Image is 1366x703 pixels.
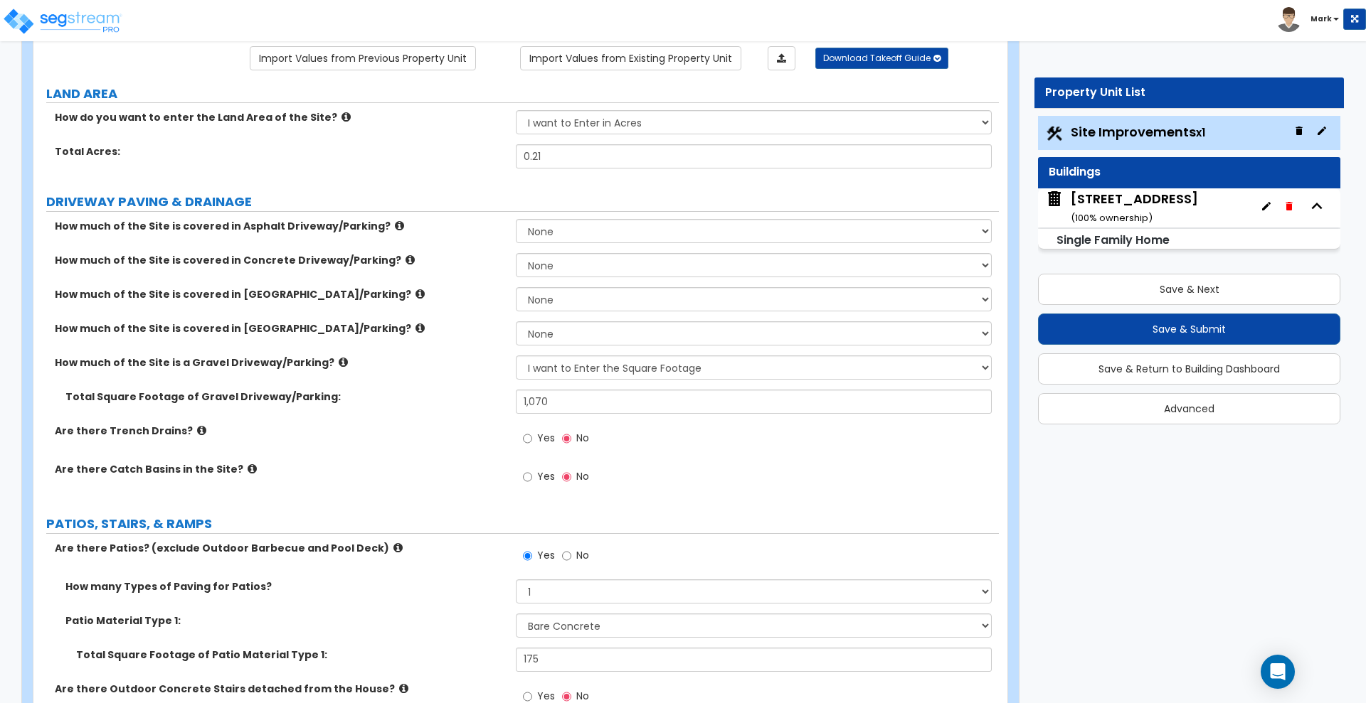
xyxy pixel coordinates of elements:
span: No [576,469,589,483]
small: Single Family Home [1057,232,1170,248]
span: No [576,689,589,703]
input: No [562,469,571,485]
button: Advanced [1038,393,1340,424]
label: Total Acres: [55,144,505,159]
button: Save & Submit [1038,313,1340,345]
i: click for more info! [341,112,351,122]
i: click for more info! [415,289,425,299]
div: Property Unit List [1045,85,1333,101]
label: How much of the Site is covered in Concrete Driveway/Parking? [55,253,505,267]
img: avatar.png [1276,7,1301,32]
div: Buildings [1049,164,1330,181]
button: Download Takeoff Guide [815,48,948,69]
label: How much of the Site is covered in [GEOGRAPHIC_DATA]/Parking? [55,287,505,301]
i: click for more info! [339,357,348,367]
label: Are there Outdoor Concrete Stairs detached from the House? [55,682,505,696]
div: Open Intercom Messenger [1261,655,1295,689]
span: Yes [537,548,555,562]
label: PATIOS, STAIRS, & RAMPS [46,515,999,533]
label: Patio Material Type 1: [65,613,505,628]
label: Total Square Footage of Gravel Driveway/Parking: [65,390,505,404]
input: Yes [523,469,532,485]
span: 1200 Meridian St [1045,190,1198,226]
label: Are there Catch Basins in the Site? [55,462,505,476]
label: LAND AREA [46,85,999,103]
label: How much of the Site is covered in Asphalt Driveway/Parking? [55,219,505,233]
span: Download Takeoff Guide [823,52,931,64]
input: No [562,548,571,564]
label: Total Square Footage of Patio Material Type 1: [76,648,505,662]
input: Yes [523,431,532,446]
a: Import the dynamic attribute values from existing properties. [520,46,741,70]
img: building.svg [1045,190,1064,208]
span: Yes [537,469,555,483]
label: How much of the Site is a Gravel Driveway/Parking? [55,355,505,370]
small: x1 [1196,125,1205,140]
b: Mark [1311,14,1332,24]
i: click for more info! [406,254,415,265]
a: Import the dynamic attributes value through Excel sheet [768,46,795,70]
img: Construction.png [1045,124,1064,143]
button: Save & Return to Building Dashboard [1038,353,1340,385]
button: Save & Next [1038,274,1340,305]
i: click for more info! [399,683,408,694]
div: [STREET_ADDRESS] [1071,190,1198,226]
span: No [576,431,589,445]
label: How many Types of Paving for Patios? [65,579,505,594]
span: Yes [537,431,555,445]
span: Yes [537,689,555,703]
i: click for more info! [197,425,206,436]
input: Yes [523,548,532,564]
span: Site Improvements [1071,123,1205,141]
label: Are there Patios? (exclude Outdoor Barbecue and Pool Deck) [55,541,505,555]
label: How much of the Site is covered in [GEOGRAPHIC_DATA]/Parking? [55,321,505,336]
label: DRIVEWAY PAVING & DRAINAGE [46,193,999,211]
input: No [562,431,571,446]
i: click for more info! [393,542,403,553]
label: How do you want to enter the Land Area of the Site? [55,110,505,124]
img: logo_pro_r.png [2,7,123,36]
i: click for more info! [415,323,425,333]
label: Are there Trench Drains? [55,424,505,438]
i: click for more info! [395,220,404,231]
a: Import the dynamic attribute values from previous properties. [250,46,476,70]
span: No [576,548,589,562]
i: click for more info! [248,463,257,474]
small: ( 100 % ownership) [1071,211,1153,225]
